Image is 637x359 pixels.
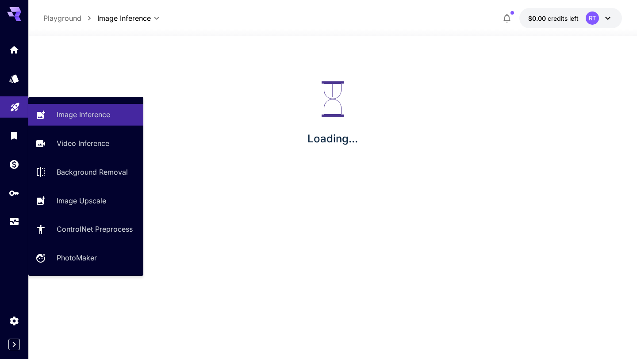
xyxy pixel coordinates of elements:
[28,161,143,183] a: Background Removal
[28,133,143,154] a: Video Inference
[28,104,143,126] a: Image Inference
[43,13,97,23] nav: breadcrumb
[8,339,20,350] button: Expand sidebar
[10,99,20,110] div: Playground
[57,252,97,263] p: PhotoMaker
[57,138,109,149] p: Video Inference
[519,8,622,28] button: $0.00
[9,130,19,141] div: Library
[548,15,579,22] span: credits left
[9,73,19,84] div: Models
[528,15,548,22] span: $0.00
[57,224,133,234] p: ControlNet Preprocess
[57,109,110,120] p: Image Inference
[28,247,143,269] a: PhotoMaker
[9,159,19,170] div: Wallet
[9,216,19,227] div: Usage
[528,14,579,23] div: $0.00
[57,195,106,206] p: Image Upscale
[586,11,599,25] div: RT
[9,187,19,199] div: API Keys
[57,167,128,177] p: Background Removal
[307,131,358,147] p: Loading...
[43,13,81,23] p: Playground
[97,13,151,23] span: Image Inference
[9,315,19,326] div: Settings
[28,218,143,240] a: ControlNet Preprocess
[9,44,19,55] div: Home
[28,190,143,211] a: Image Upscale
